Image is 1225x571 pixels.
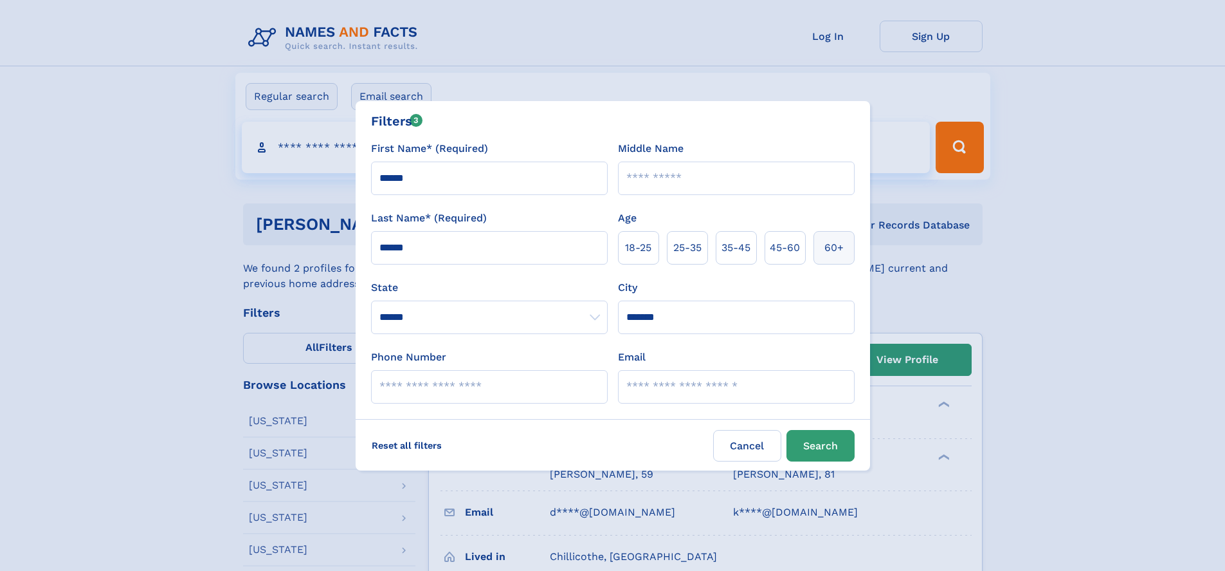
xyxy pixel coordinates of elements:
span: 35‑45 [721,240,750,256]
span: 60+ [824,240,844,256]
label: State [371,280,608,295]
button: Search [786,430,855,462]
span: 45‑60 [770,240,800,256]
span: 18‑25 [625,240,651,256]
label: Email [618,350,646,365]
label: Last Name* (Required) [371,211,487,226]
label: Reset all filters [363,430,450,461]
label: Phone Number [371,350,446,365]
span: 25‑35 [673,240,702,256]
div: Filters [371,111,423,131]
label: City [618,280,637,295]
label: Middle Name [618,141,684,156]
label: Age [618,211,637,226]
label: First Name* (Required) [371,141,488,156]
label: Cancel [713,430,781,462]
